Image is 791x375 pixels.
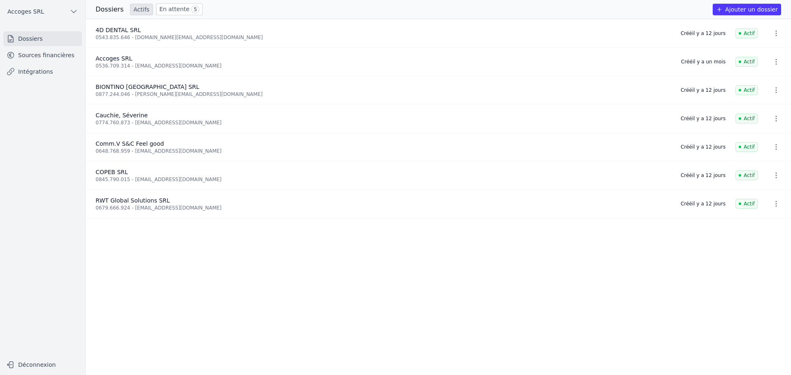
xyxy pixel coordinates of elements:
[96,84,199,90] span: BIONTINO [GEOGRAPHIC_DATA] SRL
[96,112,148,119] span: Cauchie, Séverine
[681,144,725,150] div: Créé il y a 12 jours
[96,119,671,126] div: 0774.760.873 - [EMAIL_ADDRESS][DOMAIN_NAME]
[96,169,128,175] span: COPEB SRL
[96,148,671,154] div: 0648.768.959 - [EMAIL_ADDRESS][DOMAIN_NAME]
[3,5,82,18] button: Accoges SRL
[3,64,82,79] a: Intégrations
[681,115,725,122] div: Créé il y a 12 jours
[96,55,132,62] span: Accoges SRL
[191,5,199,14] span: 5
[681,30,725,37] div: Créé il y a 12 jours
[96,197,170,204] span: RWT Global Solutions SRL
[96,34,671,41] div: 0543.835.646 - [DOMAIN_NAME][EMAIL_ADDRESS][DOMAIN_NAME]
[713,4,781,15] button: Ajouter un dossier
[681,58,725,65] div: Créé il y a un mois
[96,205,671,211] div: 0679.666.924 - [EMAIL_ADDRESS][DOMAIN_NAME]
[681,172,725,179] div: Créé il y a 12 jours
[681,200,725,207] div: Créé il y a 12 jours
[735,199,758,209] span: Actif
[735,57,758,67] span: Actif
[7,7,44,16] span: Accoges SRL
[96,176,671,183] div: 0845.790.015 - [EMAIL_ADDRESS][DOMAIN_NAME]
[735,170,758,180] span: Actif
[96,63,671,69] div: 0536.709.314 - [EMAIL_ADDRESS][DOMAIN_NAME]
[3,48,82,63] a: Sources financières
[3,358,82,371] button: Déconnexion
[96,5,124,14] h3: Dossiers
[96,140,164,147] span: Comm.V S&C Feel good
[681,87,725,93] div: Créé il y a 12 jours
[735,85,758,95] span: Actif
[96,91,671,98] div: 0877.244.046 - [PERSON_NAME][EMAIL_ADDRESS][DOMAIN_NAME]
[156,3,203,15] a: En attente 5
[735,114,758,123] span: Actif
[96,27,141,33] span: 4D DENTAL SRL
[735,142,758,152] span: Actif
[130,4,153,15] a: Actifs
[3,31,82,46] a: Dossiers
[735,28,758,38] span: Actif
